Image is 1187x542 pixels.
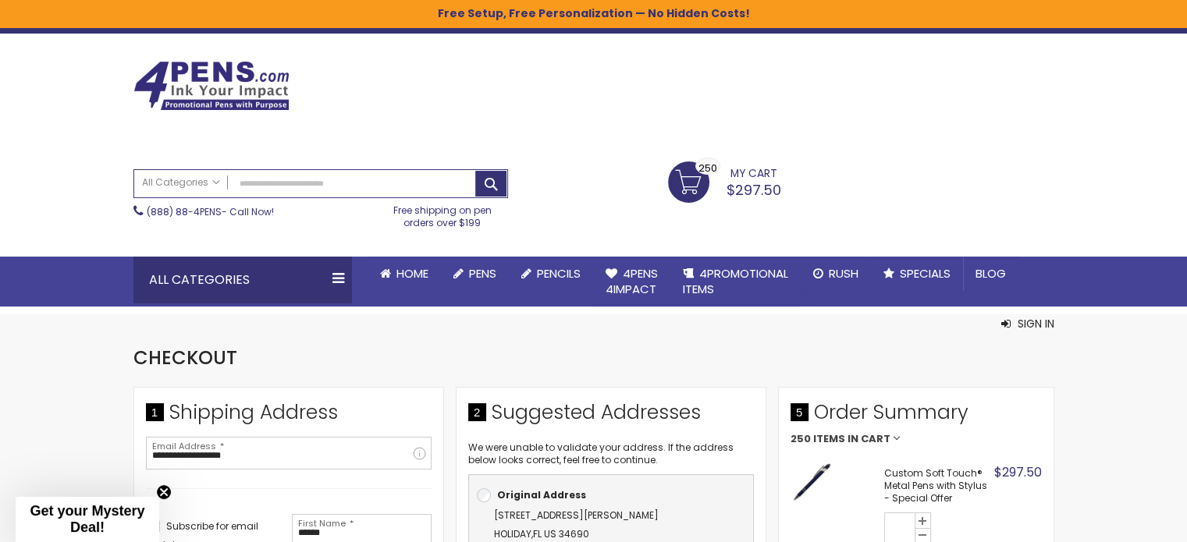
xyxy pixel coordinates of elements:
[829,265,858,282] span: Rush
[133,345,237,370] span: Checkout
[16,497,159,542] div: Get your Mystery Deal!Close teaser
[368,257,441,291] a: Home
[30,503,144,535] span: Get your Mystery Deal!
[801,257,871,291] a: Rush
[133,257,352,303] div: All Categories
[883,17,986,29] a: Create an Account
[142,176,220,189] span: All Categories
[791,460,833,503] img: Custom Soft Touch® Metal Pens with Stylus-Blue
[606,265,658,297] span: 4Pens 4impact
[147,205,274,218] span: - Call Now!
[494,527,531,540] span: HOLIDAY
[468,399,754,434] div: Suggested Addresses
[1058,500,1187,542] iframe: Google Customer Reviews
[468,441,754,466] p: We were unable to validate your address. If the address below looks correct, feel free to continue.
[441,257,509,291] a: Pens
[134,170,228,196] a: All Categories
[1002,18,1054,30] div: Sign In
[559,527,589,540] span: 34690
[683,265,788,297] span: 4PROMOTIONAL ITEMS
[497,488,586,501] b: Original Address
[533,527,542,540] span: FL
[146,399,432,434] div: Shipping Address
[544,527,556,540] span: US
[813,434,890,445] span: Items in Cart
[976,265,1006,282] span: Blog
[377,198,508,229] div: Free shipping on pen orders over $199
[791,399,1042,434] span: Order Summary
[994,463,1042,481] span: $297.50
[670,257,801,307] a: 4PROMOTIONALITEMS
[396,265,428,282] span: Home
[963,257,1018,291] a: Blog
[900,265,951,282] span: Specials
[469,265,496,282] span: Pens
[698,161,717,175] span: 250
[537,265,581,282] span: Pencils
[509,257,593,291] a: Pencils
[791,434,811,445] span: 250
[133,61,290,111] img: 4Pens Custom Pens and Promotional Products
[813,17,865,29] a: Wishlist
[156,484,172,500] button: Close teaser
[871,257,963,291] a: Specials
[668,161,781,200] a: $297.50 250
[1018,316,1054,331] span: Sign In
[147,205,222,218] a: (888) 88-4PENS
[494,508,659,522] span: [STREET_ADDRESS][PERSON_NAME]
[1001,316,1054,331] button: Sign In
[884,467,990,505] strong: Custom Soft Touch® Metal Pens with Stylus - Special Offer
[727,180,781,200] span: $297.50
[593,257,670,307] a: 4Pens4impact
